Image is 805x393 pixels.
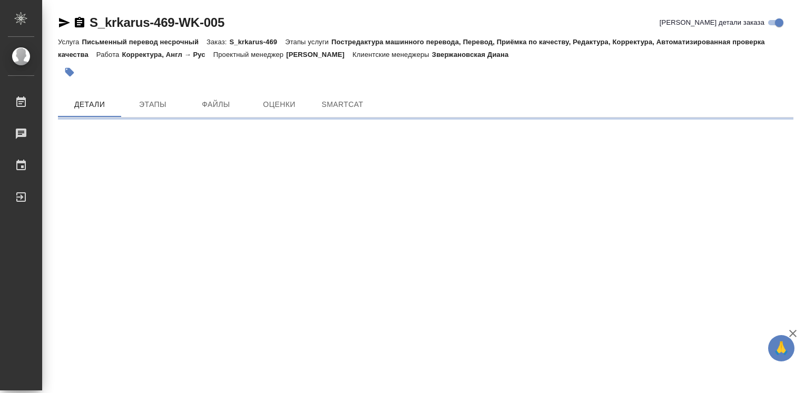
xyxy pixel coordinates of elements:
button: Скопировать ссылку для ЯМессенджера [58,16,71,29]
p: Проектный менеджер [213,51,286,58]
p: Постредактура машинного перевода, Перевод, Приёмка по качеству, Редактура, Корректура, Автоматизи... [58,38,765,58]
p: [PERSON_NAME] [286,51,352,58]
button: 🙏 [768,335,794,361]
span: 🙏 [772,337,790,359]
span: Детали [64,98,115,111]
span: [PERSON_NAME] детали заказа [660,17,764,28]
span: SmartCat [317,98,368,111]
p: Корректура, Англ → Рус [122,51,213,58]
span: Оценки [254,98,305,111]
p: S_krkarus-469 [229,38,285,46]
p: Работа [96,51,122,58]
p: Звержановская Диана [432,51,516,58]
p: Этапы услуги [285,38,331,46]
p: Заказ: [207,38,229,46]
span: Файлы [191,98,241,111]
a: S_krkarus-469-WK-005 [90,15,224,30]
button: Добавить тэг [58,61,81,84]
button: Скопировать ссылку [73,16,86,29]
p: Письменный перевод несрочный [82,38,207,46]
p: Услуга [58,38,82,46]
span: Этапы [127,98,178,111]
p: Клиентские менеджеры [352,51,432,58]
